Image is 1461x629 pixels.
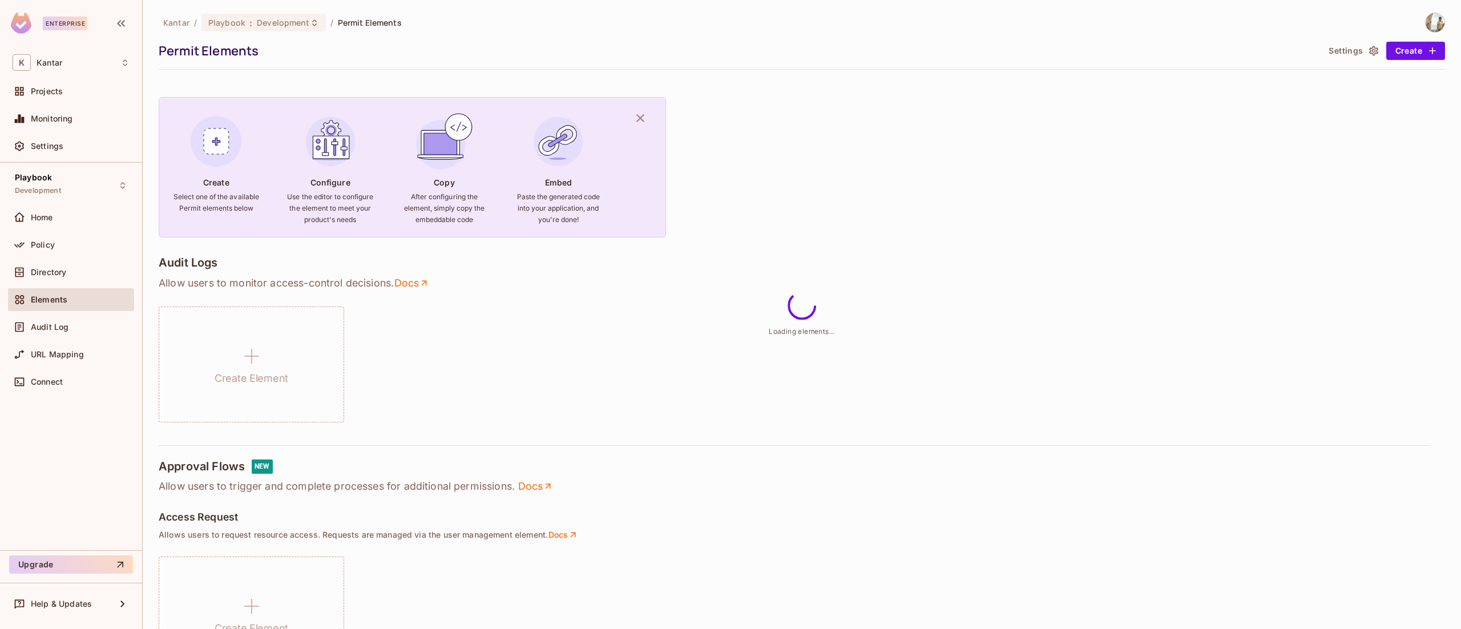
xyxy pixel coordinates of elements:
span: Playbook [208,17,245,28]
img: Create Element [185,111,247,172]
p: Allow users to monitor access-control decisions . [159,276,1445,290]
span: Loading elements... [769,327,835,336]
h4: Copy [434,177,454,188]
div: Enterprise [43,17,87,30]
h1: Create Element [215,370,288,387]
h4: Audit Logs [159,256,218,269]
span: K [13,54,31,71]
button: Create [1386,42,1445,60]
h4: Create [203,177,229,188]
span: Settings [31,142,63,151]
img: SReyMgAAAABJRU5ErkJggg== [11,13,31,34]
h6: Paste the generated code into your application, and you're done! [515,191,602,225]
p: Allows users to request resource access. Requests are managed via the user management element . [159,530,1445,540]
h6: Select one of the available Permit elements below [173,191,260,214]
img: Copy Element [413,111,475,172]
span: : [249,18,253,27]
a: Docs [518,479,554,493]
h4: Embed [545,177,572,188]
h6: Use the editor to configure the element to meet your product's needs [287,191,374,225]
h4: Configure [310,177,350,188]
li: / [330,17,333,28]
span: Playbook [15,173,52,182]
h5: Access Request [159,511,238,523]
span: Audit Log [31,322,68,332]
div: Permit Elements [159,42,1318,59]
span: Projects [31,87,63,96]
span: Directory [31,268,66,277]
span: Policy [31,240,55,249]
span: Workspace: Kantar [37,58,62,67]
span: Development [15,186,61,195]
li: / [194,17,197,28]
p: Allow users to trigger and complete processes for additional permissions. [159,479,1445,493]
button: Settings [1324,42,1381,60]
span: Permit Elements [338,17,402,28]
span: the active workspace [163,17,189,28]
img: Embed Element [527,111,589,172]
a: Docs [548,530,579,540]
button: Upgrade [9,555,133,574]
span: Help & Updates [31,599,92,608]
div: NEW [252,459,272,474]
span: Home [31,213,53,222]
h4: Approval Flows [159,459,245,474]
img: Spoorthy D Gopalagowda [1426,13,1444,32]
span: Connect [31,377,63,386]
span: Monitoring [31,114,73,123]
span: Development [257,17,309,28]
h6: After configuring the element, simply copy the embeddable code [401,191,487,225]
a: Docs [394,276,430,290]
img: Configure Element [300,111,361,172]
span: URL Mapping [31,350,84,359]
span: Elements [31,295,67,304]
